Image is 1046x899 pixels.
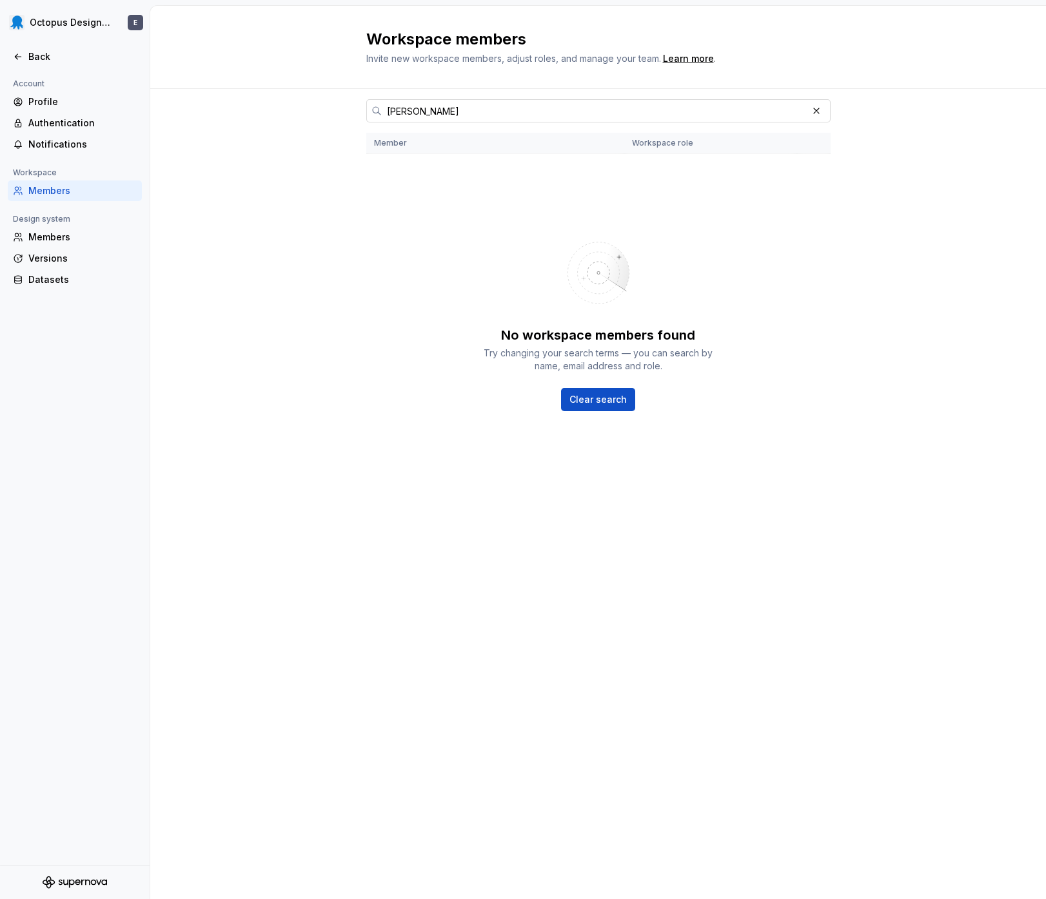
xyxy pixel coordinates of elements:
div: Design system [8,211,75,227]
h2: Workspace members [366,29,815,50]
button: Clear search [561,388,635,411]
a: Datasets [8,269,142,290]
div: Notifications [28,138,137,151]
div: Workspace [8,165,62,180]
a: Back [8,46,142,67]
img: fcf53608-4560-46b3-9ec6-dbe177120620.png [9,15,25,30]
input: Search in workspace members... [382,99,807,122]
a: Members [8,227,142,247]
a: Notifications [8,134,142,155]
svg: Supernova Logo [43,876,107,889]
div: Try changing your search terms — you can search by name, email address and role. [482,347,715,372]
div: E [133,17,137,28]
a: Learn more [663,52,714,65]
div: Back [28,50,137,63]
a: Members [8,180,142,201]
a: Profile [8,92,142,112]
div: Members [28,231,137,244]
div: No workspace members found [501,326,695,344]
a: Authentication [8,113,142,133]
div: Datasets [28,273,137,286]
div: Profile [28,95,137,108]
a: Versions [8,248,142,269]
th: Workspace role [624,133,797,154]
div: Members [28,184,137,197]
th: Member [366,133,624,154]
span: . [661,54,716,64]
div: Octopus Design System [30,16,112,29]
div: Versions [28,252,137,265]
span: Clear search [569,393,627,406]
div: Authentication [28,117,137,130]
span: Invite new workspace members, adjust roles, and manage your team. [366,53,661,64]
div: Account [8,76,50,92]
button: Octopus Design SystemE [3,8,147,37]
